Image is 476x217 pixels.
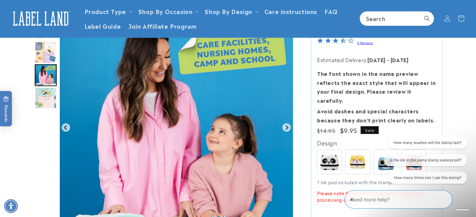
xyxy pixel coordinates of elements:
span: Shop By Occasion [138,7,193,15]
p: Please note this product may take an additional processing day. [317,190,436,203]
div: Go to slide 18 [35,42,57,63]
img: null [35,19,57,39]
div: Go to slide 17 [35,19,57,41]
button: Search [420,12,434,25]
span: 3.3-star overall rating [317,38,354,46]
div: Design [317,138,436,148]
summary: Shop By Occasion [135,4,201,18]
summary: Shop By Design [201,4,260,18]
img: Label Land [9,9,72,28]
div: Go to slide 19 [35,64,57,86]
a: Label Land [7,7,74,31]
strong: - [387,56,389,63]
span: $9.95 [340,126,357,135]
div: 1 Ink pad included with the stamp. [317,179,436,203]
a: FAQ [321,4,341,18]
span: FAQ [325,7,338,15]
a: Label Guide [81,18,125,33]
a: 9 Reviews - open in a new tab [357,40,373,45]
iframe: Gorgias Floating Chat [345,188,470,211]
span: Sale [361,126,379,134]
s: Previous price was $14.95 [317,127,335,134]
a: Product Type [84,7,126,15]
img: Blinky [374,150,398,174]
span: Label Guide [84,22,121,29]
img: null [35,87,57,109]
img: Buddy [345,150,370,174]
strong: [DATE] [367,56,386,63]
p: Estimated Delivery: [317,55,436,64]
a: Care instructions [261,4,321,18]
img: null [35,64,57,86]
summary: Product Type [81,4,135,18]
strong: The font shown in the name preview reflects the exact style that will appear in your final design... [317,70,436,104]
a: Shop By Design [205,7,252,15]
div: Go to slide 20 [35,87,57,109]
strong: Avoid dashes and special characters because they don’t print clearly on labels. [317,107,435,124]
iframe: Gorgias live chat conversation starters [381,137,470,189]
span: Care instructions [264,7,317,15]
button: Previous slide [62,123,70,132]
div: Accessibility Menu [4,199,18,213]
strong: [DATE] [391,56,409,63]
span: Join Affiliate Program [128,22,197,29]
button: Next slide [282,123,291,132]
img: Spots [317,150,342,174]
a: Join Affiliate Program [125,18,200,33]
img: null [35,42,57,63]
span: Rewards [3,96,9,122]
